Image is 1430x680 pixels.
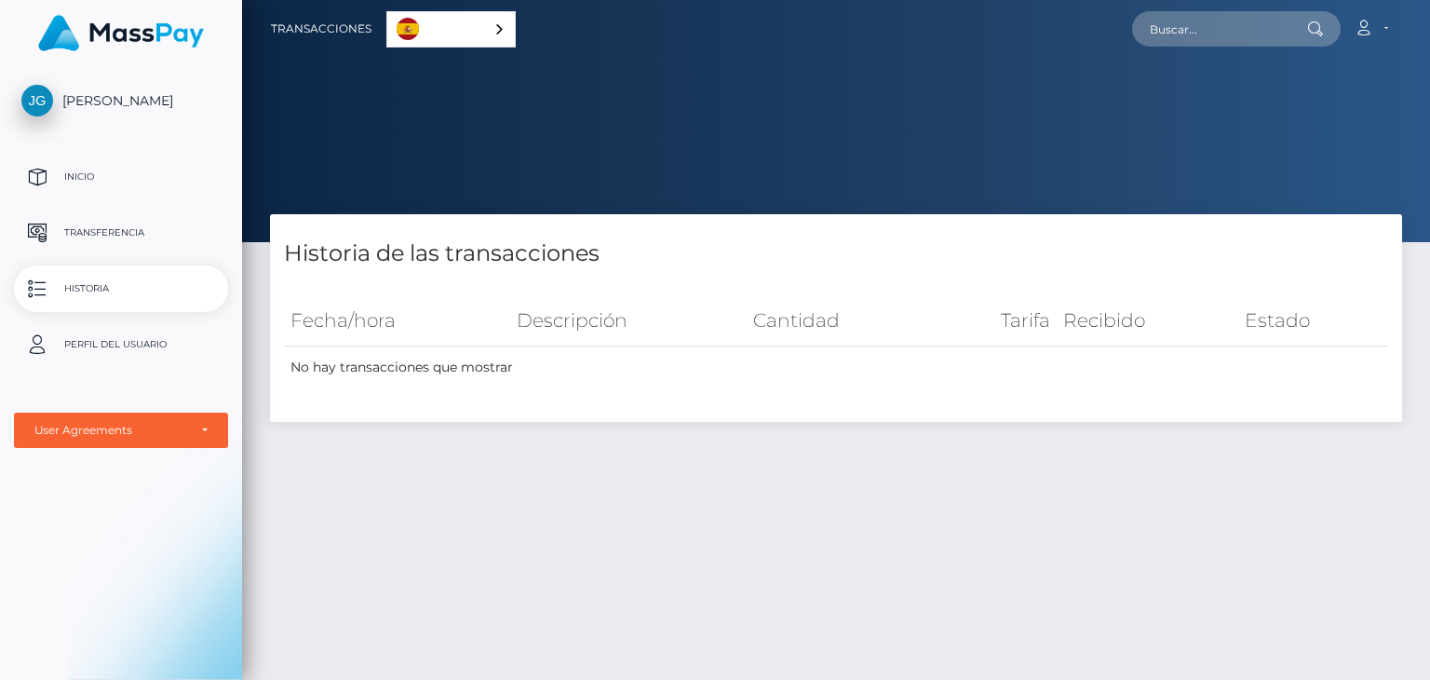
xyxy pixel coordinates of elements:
a: Historia [14,265,228,312]
th: Tarifa [938,295,1057,347]
div: User Agreements [34,423,187,438]
p: Inicio [21,163,221,191]
p: Perfil del usuario [21,331,221,359]
a: Transacciones [271,9,371,48]
th: Descripción [510,295,747,347]
aside: Language selected: Español [386,11,516,48]
h4: Historia de las transacciones [284,238,1388,270]
input: Buscar... [1132,11,1307,47]
button: User Agreements [14,413,228,448]
th: Fecha/hora [284,295,510,347]
th: Recibido [1057,295,1238,347]
img: MassPay [38,15,204,51]
a: Español [387,12,515,47]
a: Perfil del usuario [14,321,228,368]
p: Transferencia [21,219,221,247]
div: Language [386,11,516,48]
a: Transferencia [14,210,228,256]
span: [PERSON_NAME] [14,92,228,109]
a: Inicio [14,154,228,200]
th: Cantidad [747,295,938,347]
td: No hay transacciones que mostrar [284,347,1388,389]
p: Historia [21,275,221,303]
th: Estado [1238,295,1388,347]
